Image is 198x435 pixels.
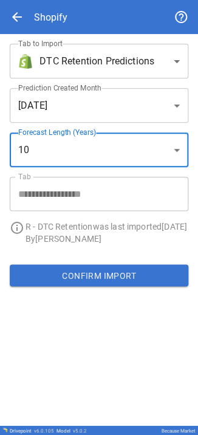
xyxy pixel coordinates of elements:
span: 10 [18,143,29,157]
img: Drivepoint [2,427,7,432]
span: v 6.0.105 [34,428,54,433]
img: brand icon not found [18,54,33,69]
p: R - DTC Retention was last imported [DATE] [26,221,188,233]
label: Tab to Import [18,38,63,49]
button: Confirm Import [10,264,188,286]
span: info_outline [10,221,24,235]
div: Drivepoint [10,428,54,433]
div: Model [56,428,87,433]
span: [DATE] [18,98,47,113]
label: Tab [18,171,31,182]
div: Shopify [34,12,67,23]
div: Because Market [162,428,196,433]
span: arrow_back [10,10,24,24]
label: Forecast Length (Years) [18,127,97,137]
label: Prediction Created Month [18,83,101,93]
p: By [PERSON_NAME] [26,233,188,245]
span: DTC Retention Predictions [39,54,154,69]
span: v 5.0.2 [73,428,87,433]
